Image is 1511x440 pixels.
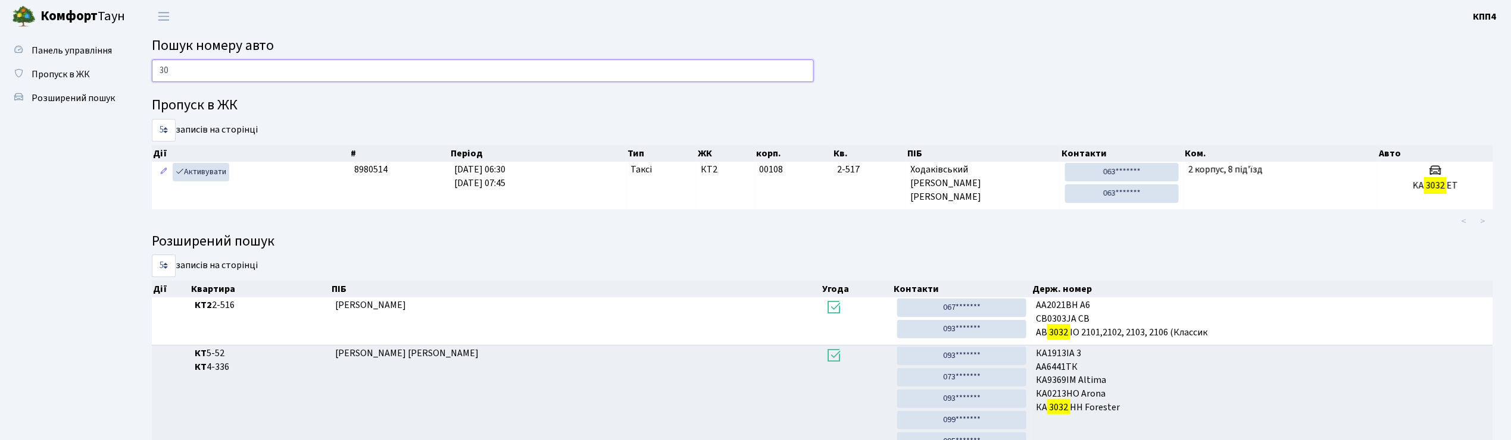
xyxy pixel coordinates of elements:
[906,145,1060,162] th: ПІБ
[821,281,893,297] th: Угода
[149,7,179,26] button: Переключити навігацію
[152,233,1493,250] h4: Розширений пошук
[1473,10,1497,23] b: КПП4
[32,44,112,57] span: Панель управління
[152,254,176,277] select: записів на сторінці
[1036,298,1488,340] span: АА2021ВН A6 CB0303JA CB АВ ІО 2101,2102, 2103, 2106 (Классик
[837,163,901,177] span: 2-517
[152,145,349,162] th: Дії
[1424,177,1447,194] mark: 3032
[195,360,207,373] b: КТ
[335,298,406,312] span: [PERSON_NAME]
[6,39,125,62] a: Панель управління
[190,281,330,297] th: Квартира
[6,86,125,110] a: Розширений пошук
[1378,145,1494,162] th: Авто
[195,347,326,374] span: 5-52 4-336
[40,7,125,27] span: Таун
[12,5,36,29] img: logo.png
[152,35,274,56] span: Пошук номеру авто
[911,163,1056,204] span: Ходаківський [PERSON_NAME] [PERSON_NAME]
[195,298,212,312] b: КТ2
[449,145,626,162] th: Період
[152,59,814,82] input: Пошук
[173,163,229,181] a: Активувати
[1047,324,1070,341] mark: 3032
[335,347,479,360] span: [PERSON_NAME] [PERSON_NAME]
[152,119,258,142] label: записів на сторінці
[1382,180,1488,191] h5: KA ET
[1047,399,1070,416] mark: 3032
[6,62,125,86] a: Пропуск в ЖК
[1036,347,1488,414] span: КА1913ІА 3 АА6441ТК КА9369IM Altima КА0213НО Arona КА НН Forester
[1060,145,1184,162] th: Контакти
[157,163,171,181] a: Редагувати
[32,92,115,105] span: Розширений пошук
[701,163,750,177] span: КТ2
[697,145,755,162] th: ЖК
[1184,145,1378,162] th: Ком.
[152,281,190,297] th: Дії
[195,298,326,312] span: 2-516
[195,347,207,360] b: КТ
[354,163,388,176] span: 8980514
[152,97,1493,114] h4: Пропуск в ЖК
[454,163,505,190] span: [DATE] 06:30 [DATE] 07:45
[1473,10,1497,24] a: КПП4
[893,281,1032,297] th: Контакти
[833,145,907,162] th: Кв.
[152,119,176,142] select: записів на сторінці
[32,68,90,81] span: Пропуск в ЖК
[349,145,449,162] th: #
[1032,281,1494,297] th: Держ. номер
[755,145,833,162] th: корп.
[40,7,98,26] b: Комфорт
[1188,163,1263,176] span: 2 корпус, 8 під'їзд
[152,254,258,277] label: записів на сторінці
[330,281,821,297] th: ПІБ
[626,145,697,162] th: Тип
[760,163,783,176] span: 00108
[631,163,653,177] span: Таксі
